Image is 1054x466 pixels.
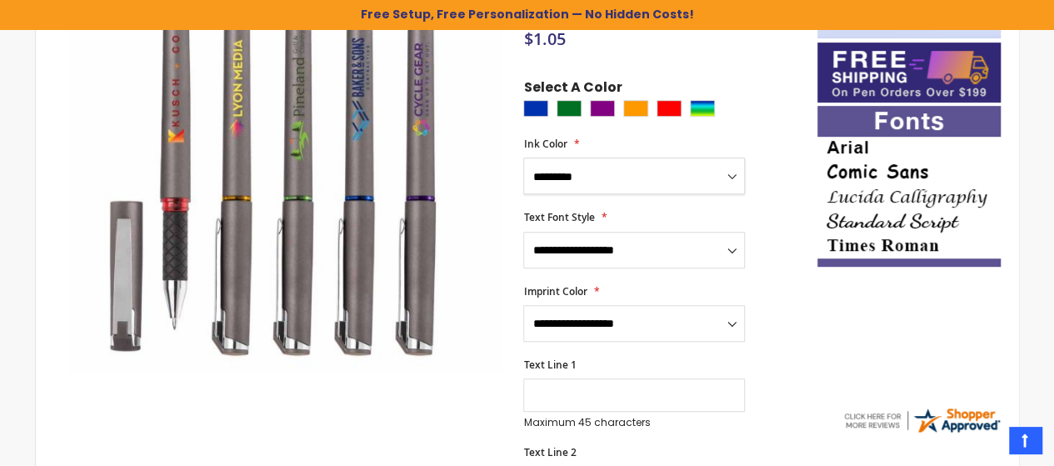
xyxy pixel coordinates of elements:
span: Text Font Style [523,210,594,224]
img: Free shipping on orders over $199 [817,43,1001,103]
span: [PERSON_NAME] [829,305,939,322]
div: Purple [590,100,615,117]
img: font-personalization-examples [817,106,1001,267]
a: 4pens.com certificate URL [842,424,1002,438]
span: Imprint Color [523,284,587,298]
span: Select A Color [523,78,622,101]
span: $1.05 [523,28,565,50]
div: Assorted [690,100,715,117]
p: Maximum 45 characters [523,416,745,429]
div: Green [557,100,582,117]
div: Red [657,100,682,117]
div: Very easy site to use boyfriend wanted me to order pens for his business [829,332,991,368]
span: OK [946,305,962,322]
span: Ink Color [523,137,567,151]
div: Orange [623,100,648,117]
span: Text Line 2 [523,445,576,459]
span: Text Line 1 [523,358,576,372]
iframe: Google Customer Reviews [917,421,1054,466]
img: 4pens.com widget logo [842,405,1002,435]
div: Blue [523,100,548,117]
